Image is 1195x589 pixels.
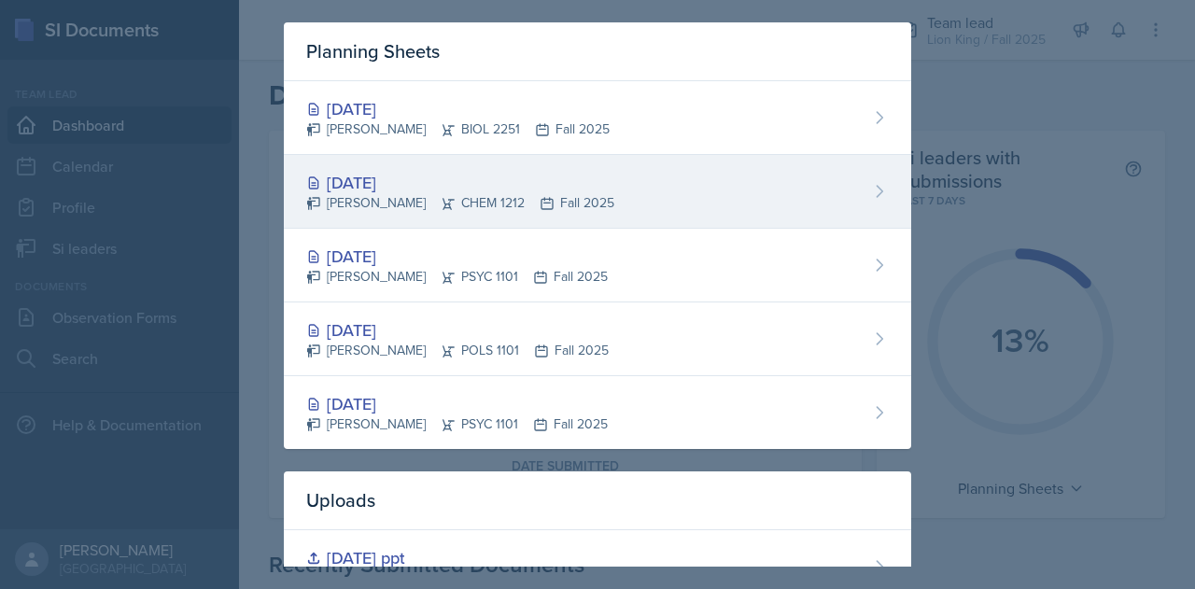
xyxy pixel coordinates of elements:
div: [PERSON_NAME] PSYC 1101 Fall 2025 [306,414,608,434]
a: [DATE] [PERSON_NAME]POLS 1101Fall 2025 [284,302,911,376]
a: [DATE] [PERSON_NAME]BIOL 2251Fall 2025 [284,81,911,155]
div: [PERSON_NAME] POLS 1101 Fall 2025 [306,341,609,360]
div: [DATE] [306,317,609,343]
div: Uploads [284,471,911,530]
div: [PERSON_NAME] BIOL 2251 Fall 2025 [306,119,610,139]
div: [DATE] [306,391,608,416]
div: [DATE] [306,96,610,121]
a: [DATE] [PERSON_NAME]PSYC 1101Fall 2025 [284,376,911,449]
div: [PERSON_NAME] CHEM 1212 Fall 2025 [306,193,614,213]
div: Planning Sheets [284,22,911,81]
div: [DATE] [306,170,614,195]
div: [DATE] [306,244,608,269]
a: [DATE] [PERSON_NAME]PSYC 1101Fall 2025 [284,229,911,302]
div: [PERSON_NAME] PSYC 1101 Fall 2025 [306,267,608,287]
div: [DATE] ppt [306,545,614,570]
a: [DATE] [PERSON_NAME]CHEM 1212Fall 2025 [284,155,911,229]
